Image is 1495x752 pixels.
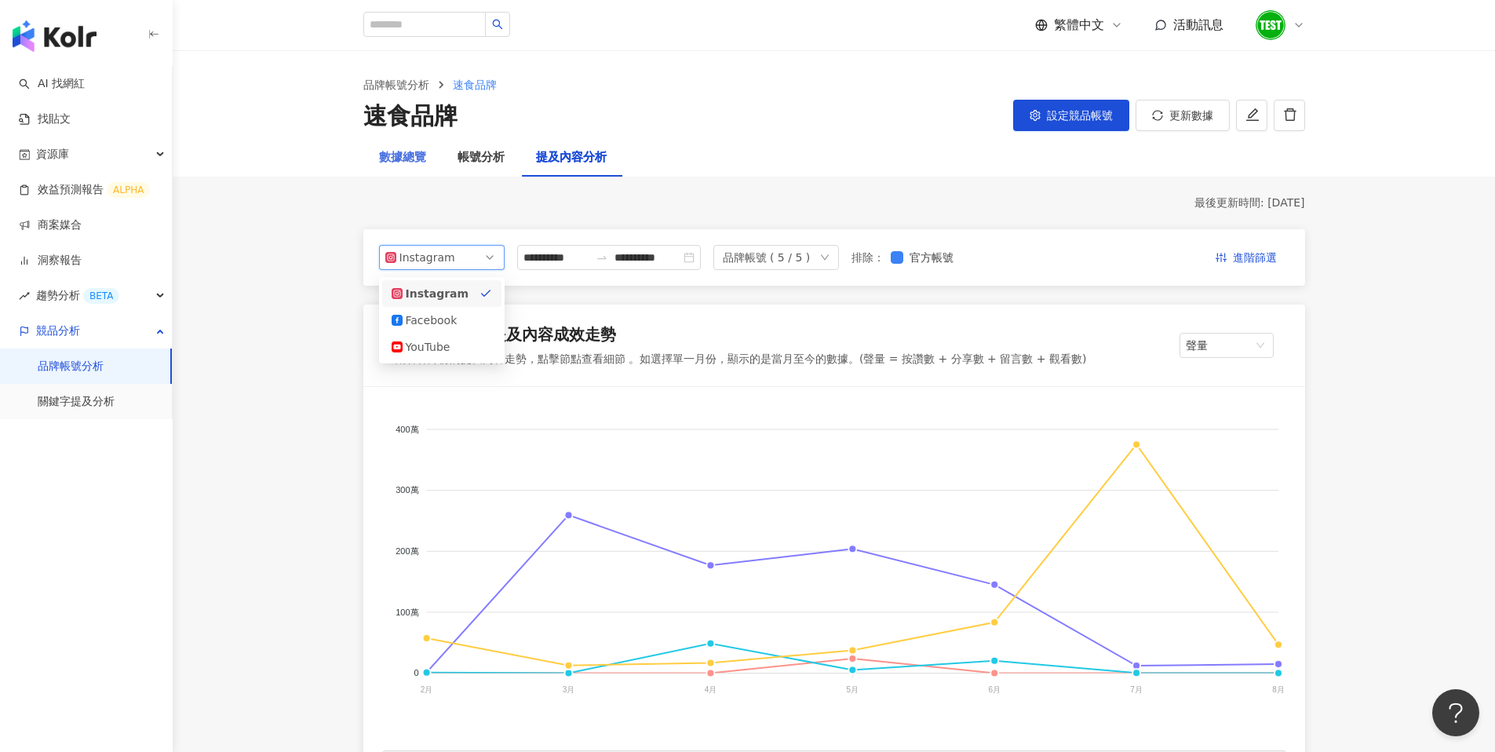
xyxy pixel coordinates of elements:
[414,668,418,677] tspan: 0
[1256,10,1285,40] img: unnamed.png
[395,323,616,345] div: Instagram 提及內容成效走勢
[453,78,497,91] span: 速食品牌
[851,249,884,266] label: 排除 ：
[1272,684,1285,693] tspan: 8月
[36,278,119,313] span: 趨勢分析
[1047,109,1113,122] span: 設定競品帳號
[492,19,503,30] span: search
[36,137,69,172] span: 資源庫
[19,290,30,301] span: rise
[596,251,608,264] span: to
[1054,16,1104,34] span: 繁體中文
[1030,110,1041,121] span: setting
[396,607,418,616] tspan: 100萬
[38,359,104,374] a: 品牌帳號分析
[363,195,1305,211] div: 最後更新時間: [DATE]
[379,148,426,167] div: 數據總覽
[723,246,811,269] div: 品牌帳號 ( 5 / 5 )
[396,546,418,556] tspan: 200萬
[406,312,457,329] div: Facebook
[399,246,450,269] div: Instagram
[458,148,505,167] div: 帳號分析
[360,76,432,93] a: 品牌帳號分析
[596,251,608,264] span: swap-right
[1245,108,1260,122] span: edit
[988,684,1001,693] tspan: 6月
[19,111,71,127] a: 找貼文
[83,288,119,304] div: BETA
[1130,684,1143,693] tspan: 7月
[1203,245,1289,270] button: 進階篩選
[704,684,717,693] tspan: 4月
[1186,334,1267,357] span: 聲量
[395,352,1087,367] div: 觀看各月份的提及內容走勢，點擊節點查看細節 。如選擇單一月份，顯示的是當月至今的數據。(聲量 = 按讚數 + 分享數 + 留言數 + 觀看數)
[19,182,150,198] a: 效益預測報告ALPHA
[19,76,85,92] a: searchAI 找網紅
[396,485,418,495] tspan: 300萬
[1169,109,1213,122] span: 更新數據
[363,100,458,133] div: 速食品牌
[396,424,418,433] tspan: 400萬
[1432,689,1479,736] iframe: Help Scout Beacon - Open
[562,684,574,693] tspan: 3月
[406,285,457,302] div: Instagram
[36,313,80,349] span: 競品分析
[406,338,457,356] div: YouTube
[13,20,97,52] img: logo
[1173,17,1223,32] span: 活動訊息
[420,684,432,693] tspan: 2月
[38,394,115,410] a: 關鍵字提及分析
[1136,100,1230,131] button: 更新數據
[536,148,607,167] div: 提及內容分析
[19,217,82,233] a: 商案媒合
[846,684,859,693] tspan: 5月
[820,253,830,262] span: down
[1233,246,1277,271] span: 進階篩選
[903,249,960,266] span: 官方帳號
[19,253,82,268] a: 洞察報告
[1283,108,1297,122] span: delete
[1152,110,1163,121] span: sync
[1013,100,1129,131] button: 設定競品帳號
